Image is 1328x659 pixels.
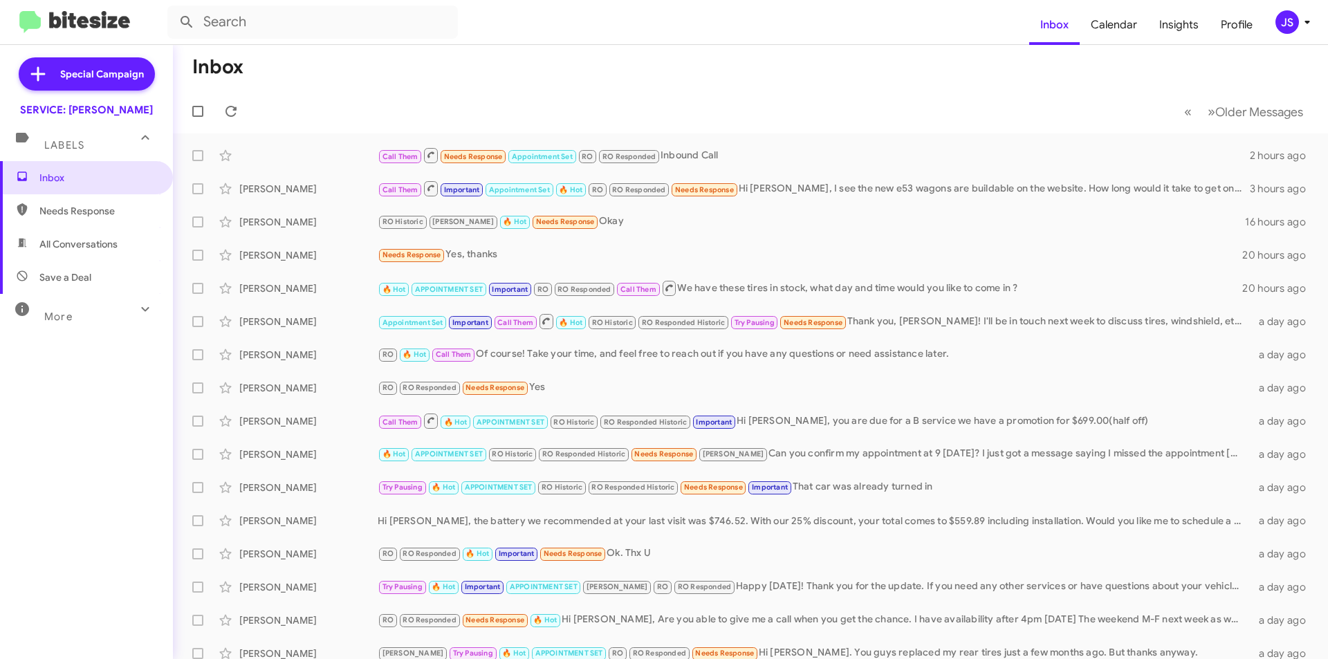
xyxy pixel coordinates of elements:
div: a day ago [1251,315,1317,328]
span: Important [499,549,535,558]
span: Appointment Set [489,185,550,194]
div: [PERSON_NAME] [239,348,378,362]
span: RO [582,152,593,161]
div: [PERSON_NAME] [239,580,378,594]
span: Call Them [620,285,656,294]
div: 3 hours ago [1250,182,1317,196]
span: All Conversations [39,237,118,251]
div: a day ago [1251,381,1317,395]
span: RO [592,185,603,194]
span: Call Them [382,185,418,194]
span: RO [537,285,548,294]
span: RO [382,383,394,392]
div: Hi [PERSON_NAME], I see the new e53 wagons are buildable on the website. How long would it take t... [378,180,1250,197]
span: Call Them [382,418,418,427]
div: 20 hours ago [1242,281,1317,295]
span: 🔥 Hot [432,582,455,591]
div: a day ago [1251,547,1317,561]
span: [PERSON_NAME] [432,217,494,226]
div: Hi [PERSON_NAME], the battery we recommended at your last visit was $746.52. With our 25% discoun... [378,514,1251,528]
span: Important [465,582,501,591]
span: 🔥 Hot [502,649,526,658]
span: Try Pausing [382,483,423,492]
div: SERVICE: [PERSON_NAME] [20,103,153,117]
div: Ok. Thx U [378,546,1251,561]
div: [PERSON_NAME] [239,414,378,428]
div: Can you confirm my appointment at 9 [DATE]? I just got a message saying I missed the appointment ... [378,446,1251,462]
span: Needs Response [536,217,595,226]
span: Older Messages [1215,104,1303,120]
span: Save a Deal [39,270,91,284]
div: a day ago [1251,514,1317,528]
span: Try Pausing [382,582,423,591]
span: Call Them [497,318,533,327]
span: Appointment Set [512,152,573,161]
input: Search [167,6,458,39]
div: a day ago [1251,613,1317,627]
div: Of course! Take your time, and feel free to reach out if you have any questions or need assistanc... [378,346,1251,362]
span: Special Campaign [60,67,144,81]
div: [PERSON_NAME] [239,182,378,196]
span: Needs Response [695,649,754,658]
span: RO Historic [492,449,533,458]
span: RO Responded [403,615,456,624]
span: APPOINTMENT SET [535,649,603,658]
div: Hi [PERSON_NAME], Are you able to give me a call when you get the chance. I have availability aft... [378,612,1251,628]
div: [PERSON_NAME] [239,281,378,295]
div: a day ago [1251,447,1317,461]
span: Important [752,483,788,492]
span: 🔥 Hot [533,615,557,624]
span: 🔥 Hot [503,217,526,226]
span: Needs Response [675,185,734,194]
span: [PERSON_NAME] [703,449,764,458]
span: RO Responded [678,582,731,591]
div: Yes [378,380,1251,396]
span: Appointment Set [382,318,443,327]
div: Thank you, [PERSON_NAME]! I'll be in touch next week to discuss tires, windshield, etc. Have a go... [378,313,1251,330]
a: Calendar [1080,5,1148,45]
div: [PERSON_NAME] [239,381,378,395]
span: RO [382,615,394,624]
span: 🔥 Hot [432,483,455,492]
span: Call Them [436,350,472,359]
span: APPOINTMENT SET [415,285,483,294]
span: Needs Response [634,449,693,458]
span: RO Historic [592,318,633,327]
div: JS [1275,10,1299,34]
a: Insights [1148,5,1210,45]
span: RO Responded Historic [591,483,674,492]
span: RO Responded [557,285,611,294]
span: Important [444,185,480,194]
span: APPOINTMENT SET [477,418,544,427]
span: 🔥 Hot [382,449,406,458]
a: Inbox [1029,5,1080,45]
span: 🔥 Hot [444,418,468,427]
span: » [1208,103,1215,120]
span: RO Responded [403,383,456,392]
span: RO Responded Historic [604,418,687,427]
div: [PERSON_NAME] [239,481,378,494]
span: RO Responded Historic [642,318,725,327]
span: RO [382,350,394,359]
span: APPOINTMENT SET [415,449,483,458]
div: 16 hours ago [1245,215,1317,229]
span: 🔥 Hot [403,350,426,359]
span: Needs Response [39,204,157,218]
div: We have these tires in stock, what day and time would you like to come in ? [378,279,1242,297]
span: Needs Response [382,250,441,259]
a: Special Campaign [19,57,155,91]
span: RO Responded [633,649,686,658]
div: [PERSON_NAME] [239,215,378,229]
span: RO Responded [403,549,456,558]
div: [PERSON_NAME] [239,315,378,328]
div: a day ago [1251,414,1317,428]
div: a day ago [1251,481,1317,494]
div: [PERSON_NAME] [239,613,378,627]
span: Needs Response [465,615,524,624]
span: [PERSON_NAME] [587,582,648,591]
span: APPOINTMENT SET [465,483,533,492]
button: Next [1199,98,1311,126]
div: Yes, thanks [378,247,1242,263]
